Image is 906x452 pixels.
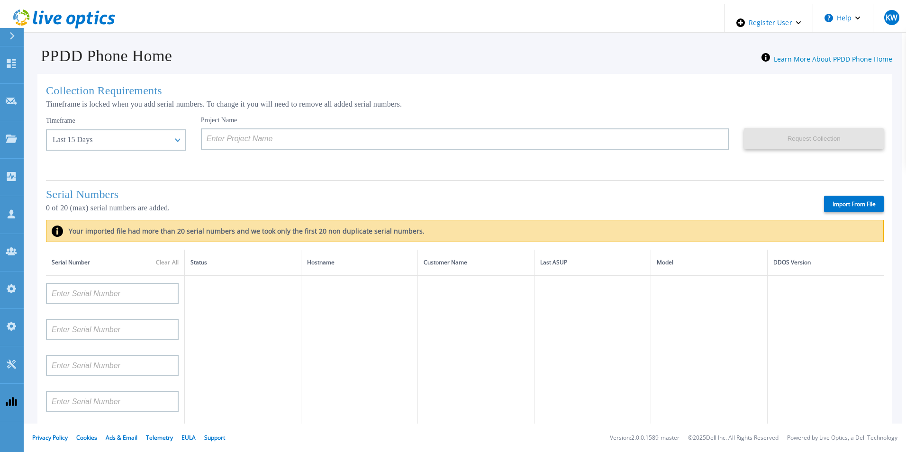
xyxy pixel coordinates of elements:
a: Ads & Email [106,434,137,442]
th: Customer Name [418,250,535,276]
button: Request Collection [744,128,884,149]
a: Telemetry [146,434,173,442]
button: Help [813,4,872,32]
h1: PPDD Phone Home [27,47,172,65]
li: Version: 2.0.0.1589-master [610,435,679,441]
li: © 2025 Dell Inc. All Rights Reserved [688,435,779,441]
h1: Serial Numbers [46,188,807,201]
input: Enter Serial Number [46,355,179,376]
input: Enter Serial Number [46,391,179,412]
th: Last ASUP [535,250,651,276]
input: Enter Serial Number [46,283,179,304]
div: Serial Number [52,257,179,268]
label: Import From File [824,196,884,212]
th: DDOS Version [768,250,884,276]
input: Enter Project Name [201,128,729,150]
a: Cookies [76,434,97,442]
input: Enter Serial Number [46,319,179,340]
h1: Collection Requirements [46,84,884,97]
li: Powered by Live Optics, a Dell Technology [787,435,897,441]
th: Model [651,250,768,276]
a: Privacy Policy [32,434,68,442]
th: Status [185,250,301,276]
a: Learn More About PPDD Phone Home [774,54,892,63]
span: KW [886,14,897,21]
label: Your imported file had more than 20 serial numbers and we took only the first 20 non duplicate se... [63,226,425,235]
div: Register User [725,4,813,42]
label: Project Name [201,117,237,124]
div: Last 15 Days [53,136,169,144]
th: Hostname [301,250,418,276]
p: Timeframe is locked when you add serial numbers. To change it you will need to remove all added s... [46,100,884,108]
a: Support [204,434,225,442]
label: Timeframe [46,117,75,125]
p: 0 of 20 (max) serial numbers are added. [46,204,807,212]
a: EULA [181,434,196,442]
